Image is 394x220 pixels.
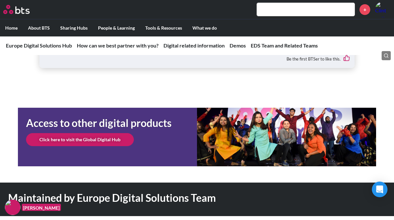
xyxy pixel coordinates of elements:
[230,42,246,48] a: Demos
[375,2,391,17] img: Clint Barry
[163,42,225,48] a: Digital related information
[375,2,391,17] a: Profile
[372,182,387,197] div: Open Intercom Messenger
[140,20,187,36] label: Tools & Resources
[93,20,140,36] label: People & Learning
[22,204,61,211] figcaption: [PERSON_NAME]
[8,191,273,205] h1: Maintained by Europe Digital Solutions Team
[251,42,318,48] a: EDS Team and Related Teams
[26,133,134,146] a: Click here to visit the Global Digital Hub
[187,20,222,36] label: What we do
[3,5,30,14] img: BTS Logo
[44,50,350,63] div: Be the first BTSer to like this.
[77,42,159,48] a: How can we best partner with you?
[5,199,21,215] img: F
[6,42,72,48] a: Europe Digital Solutions Hub
[26,116,197,131] h1: Access to other digital products
[359,4,370,15] a: +
[55,20,93,36] label: Sharing Hubs
[3,5,42,14] a: Go home
[23,20,55,36] label: About BTS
